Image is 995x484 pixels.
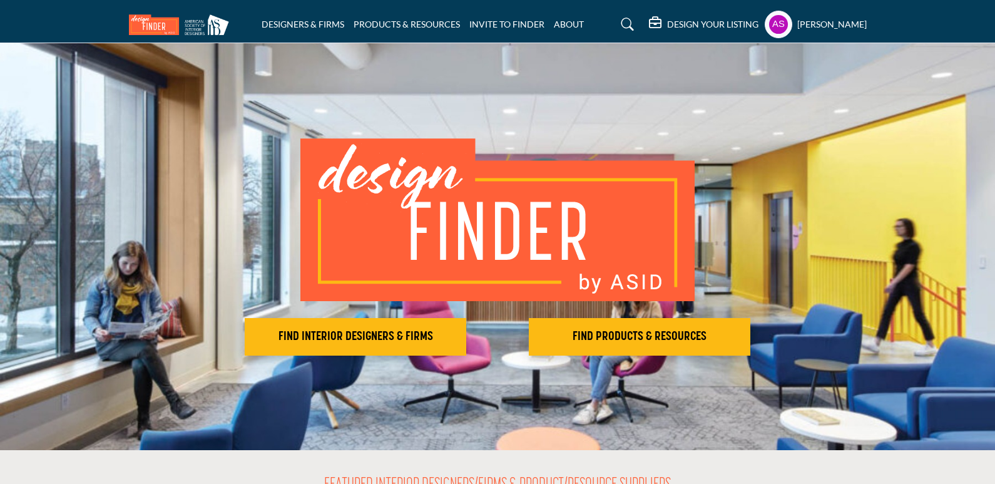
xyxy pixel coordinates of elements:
[469,19,544,29] a: INVITE TO FINDER
[649,17,758,32] div: DESIGN YOUR LISTING
[529,318,750,356] button: FIND PRODUCTS & RESOURCES
[245,318,466,356] button: FIND INTERIOR DESIGNERS & FIRMS
[533,329,747,344] h2: FIND PRODUCTS & RESOURCES
[609,14,642,34] a: Search
[554,19,584,29] a: ABOUT
[797,18,867,31] h5: [PERSON_NAME]
[667,19,758,30] h5: DESIGN YOUR LISTING
[765,11,792,38] button: Show hide supplier dropdown
[248,329,462,344] h2: FIND INTERIOR DESIGNERS & FIRMS
[262,19,344,29] a: DESIGNERS & FIRMS
[300,138,695,301] img: image
[129,14,235,35] img: Site Logo
[354,19,460,29] a: PRODUCTS & RESOURCES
